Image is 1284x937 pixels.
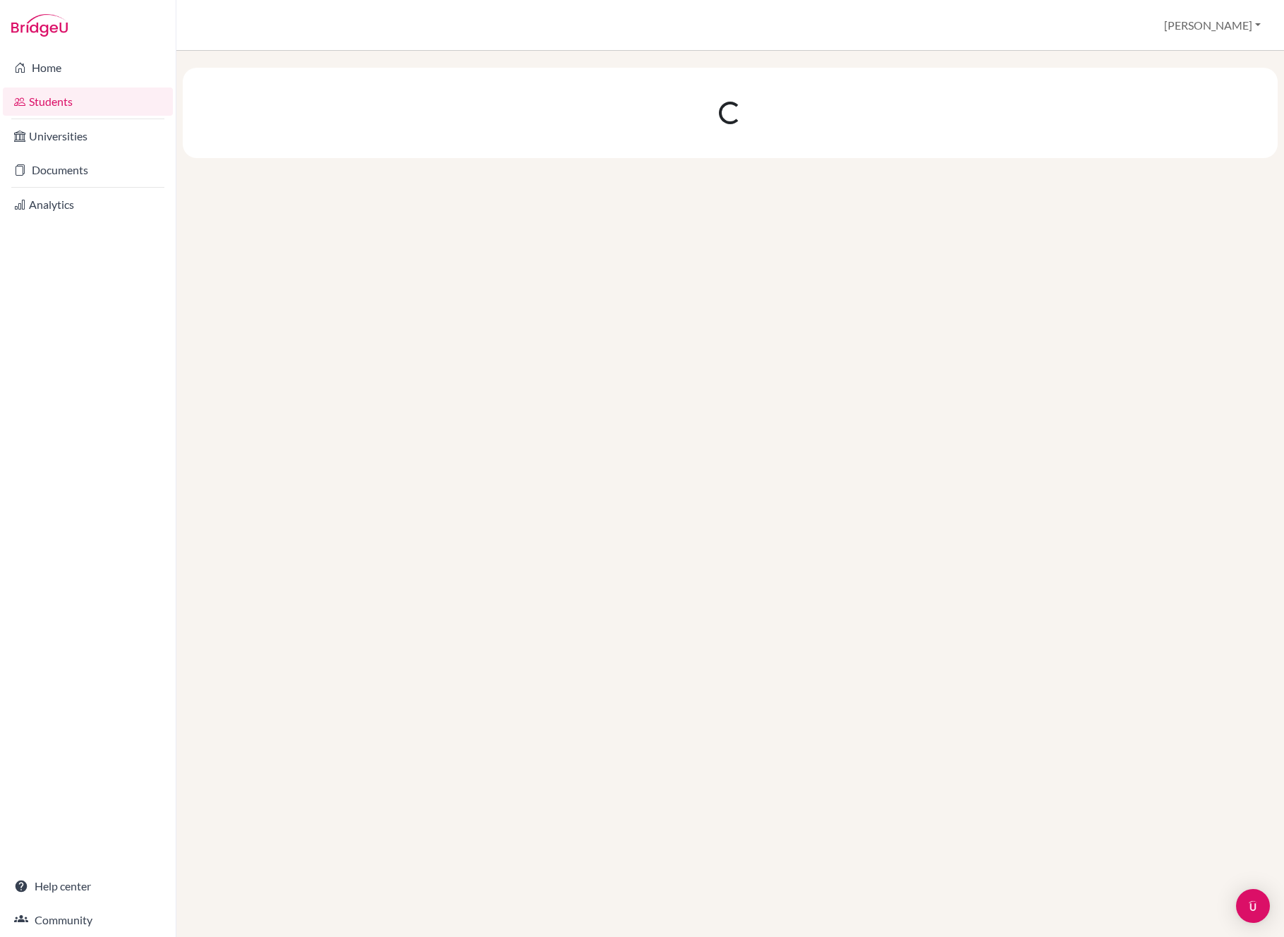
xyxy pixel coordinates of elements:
[3,54,173,82] a: Home
[3,906,173,934] a: Community
[3,156,173,184] a: Documents
[3,191,173,219] a: Analytics
[1236,889,1270,923] div: Open Intercom Messenger
[11,14,68,37] img: Bridge-U
[3,122,173,150] a: Universities
[3,872,173,900] a: Help center
[1158,12,1267,39] button: [PERSON_NAME]
[3,87,173,116] a: Students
